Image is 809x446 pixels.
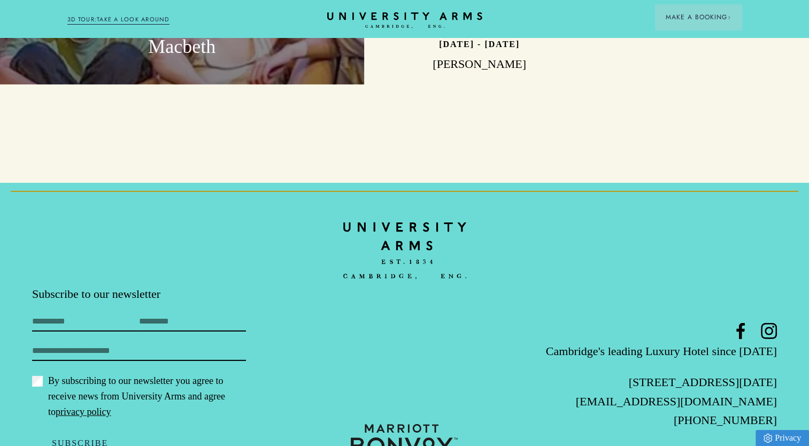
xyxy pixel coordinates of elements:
img: Arrow icon [727,16,731,19]
input: By subscribing to our newsletter you agree to receive news from University Arms and agree topriva... [32,376,43,387]
p: Cambridge's leading Luxury Hotel since [DATE] [529,342,777,360]
a: [EMAIL_ADDRESS][DOMAIN_NAME] [576,395,777,408]
p: Subscribe to our newsletter [32,286,280,302]
img: Privacy [764,434,772,443]
a: privacy policy [56,406,111,417]
a: Home [343,215,466,286]
a: [PHONE_NUMBER] [674,413,777,427]
a: Home [327,12,482,29]
span: Make a Booking [666,12,731,22]
a: Privacy [756,430,809,446]
a: Facebook [733,323,749,339]
p: [DATE] - [DATE] [439,40,520,49]
button: Make a BookingArrow icon [655,4,742,30]
img: bc90c398f2f6aa16c3ede0e16ee64a97.svg [343,215,466,287]
a: 3D TOUR:TAKE A LOOK AROUND [67,15,169,25]
p: [STREET_ADDRESS][DATE] [529,373,777,391]
h3: [PERSON_NAME] [389,56,571,72]
label: By subscribing to our newsletter you agree to receive news from University Arms and agree to [32,373,246,420]
a: Instagram [761,323,777,339]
